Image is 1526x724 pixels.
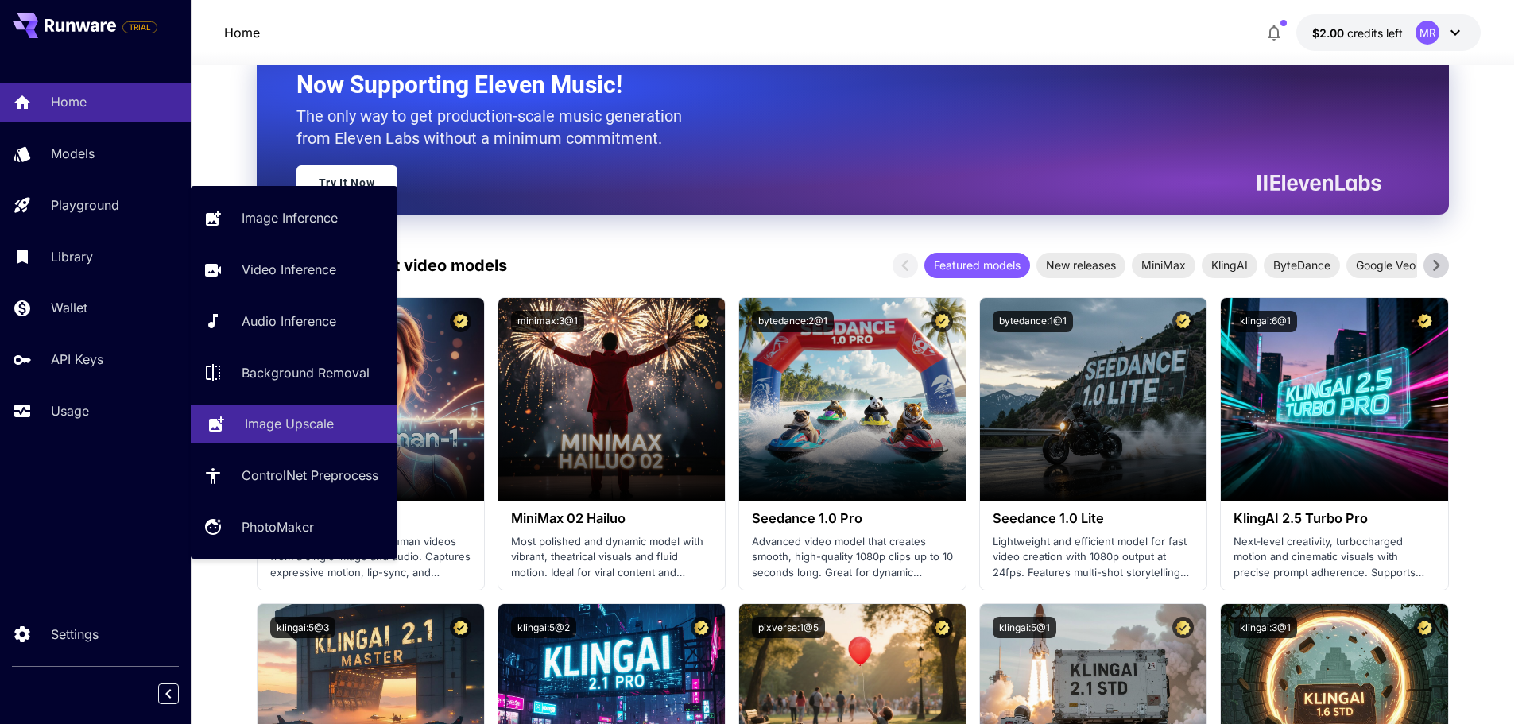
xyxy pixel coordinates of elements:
button: klingai:3@1 [1234,617,1297,638]
p: Wallet [51,298,87,317]
p: Background Removal [242,363,370,382]
nav: breadcrumb [224,23,260,42]
p: Lightweight and efficient model for fast video creation with 1080p output at 24fps. Features mult... [993,534,1194,581]
p: Home [51,92,87,111]
span: credits left [1347,26,1403,40]
button: Certified Model – Vetted for best performance and includes a commercial license. [450,311,471,332]
button: pixverse:1@5 [752,617,825,638]
button: Certified Model – Vetted for best performance and includes a commercial license. [1172,617,1194,638]
h3: KlingAI 2.5 Turbo Pro [1234,511,1435,526]
div: $2.00 [1312,25,1403,41]
button: Certified Model – Vetted for best performance and includes a commercial license. [1414,311,1435,332]
button: bytedance:2@1 [752,311,834,332]
span: $2.00 [1312,26,1347,40]
p: Audio Inference [242,312,336,331]
h3: MiniMax 02 Hailuo [511,511,712,526]
a: Image Inference [191,199,397,238]
button: minimax:3@1 [511,311,584,332]
button: klingai:5@2 [511,617,576,638]
p: Models [51,144,95,163]
button: klingai:5@3 [270,617,335,638]
a: Background Removal [191,353,397,392]
span: Add your payment card to enable full platform functionality. [122,17,157,37]
button: klingai:5@1 [993,617,1056,638]
img: alt [1221,298,1447,501]
a: PhotoMaker [191,508,397,547]
img: alt [739,298,966,501]
button: Certified Model – Vetted for best performance and includes a commercial license. [1172,311,1194,332]
button: Certified Model – Vetted for best performance and includes a commercial license. [691,311,712,332]
span: ByteDance [1264,257,1340,273]
span: MiniMax [1132,257,1195,273]
img: alt [980,298,1206,501]
a: Video Inference [191,250,397,289]
h2: Now Supporting Eleven Music! [296,70,1369,100]
span: Google Veo [1346,257,1425,273]
p: Settings [51,625,99,644]
span: New releases [1036,257,1125,273]
h3: Seedance 1.0 Pro [752,511,953,526]
span: TRIAL [123,21,157,33]
button: $2.00 [1296,14,1481,51]
span: Featured models [924,257,1030,273]
span: KlingAI [1202,257,1257,273]
button: Collapse sidebar [158,683,179,704]
a: ControlNet Preprocess [191,456,397,495]
p: Usage [51,401,89,420]
a: Audio Inference [191,302,397,341]
button: klingai:6@1 [1234,311,1297,332]
p: Library [51,247,93,266]
h3: Seedance 1.0 Lite [993,511,1194,526]
p: The only way to get production-scale music generation from Eleven Labs without a minimum commitment. [296,105,694,149]
a: Try It Now [296,165,397,200]
p: PhotoMaker [242,517,314,536]
p: ControlNet Preprocess [242,466,378,485]
a: Image Upscale [191,405,397,443]
p: Video Inference [242,260,336,279]
button: bytedance:1@1 [993,311,1073,332]
p: Most polished and dynamic model with vibrant, theatrical visuals and fluid motion. Ideal for vira... [511,534,712,581]
button: Certified Model – Vetted for best performance and includes a commercial license. [931,617,953,638]
p: Playground [51,196,119,215]
div: MR [1416,21,1439,45]
p: Advanced video model that creates smooth, high-quality 1080p clips up to 10 seconds long. Great f... [752,534,953,581]
img: alt [498,298,725,501]
button: Certified Model – Vetted for best performance and includes a commercial license. [931,311,953,332]
button: Certified Model – Vetted for best performance and includes a commercial license. [691,617,712,638]
button: Certified Model – Vetted for best performance and includes a commercial license. [1414,617,1435,638]
div: Collapse sidebar [170,679,191,708]
p: Image Inference [242,208,338,227]
button: Certified Model – Vetted for best performance and includes a commercial license. [450,617,471,638]
p: API Keys [51,350,103,369]
p: Home [224,23,260,42]
p: Image Upscale [245,414,334,433]
p: Next‑level creativity, turbocharged motion and cinematic visuals with precise prompt adherence. S... [1234,534,1435,581]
